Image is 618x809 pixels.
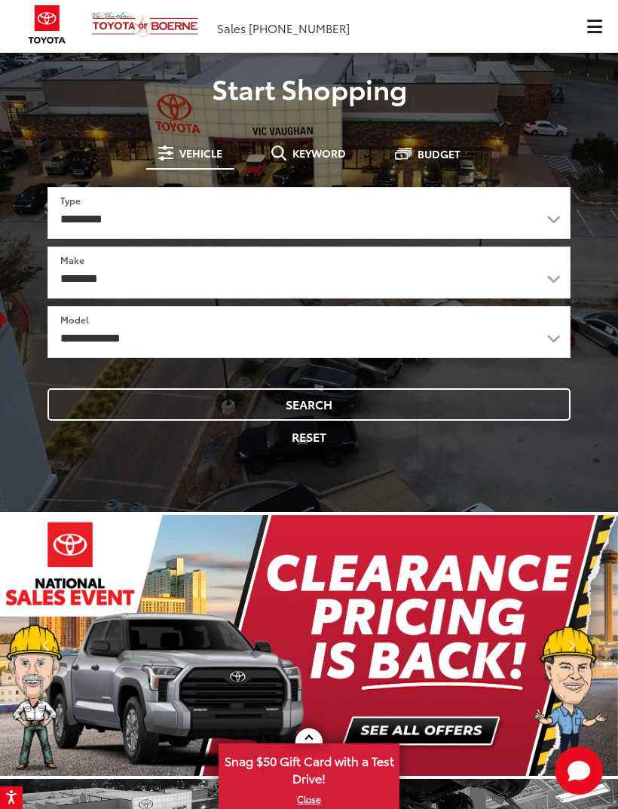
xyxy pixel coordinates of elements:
[555,746,603,795] button: Toggle Chat Window
[555,746,603,795] svg: Start Chat
[220,745,398,791] span: Snag $50 Gift Card with a Test Drive!
[525,545,618,746] button: Click to view next picture.
[47,421,571,453] button: Reset
[60,253,84,266] label: Make
[179,148,222,158] span: Vehicle
[11,73,607,103] p: Start Shopping
[418,149,460,159] span: Budget
[60,313,89,326] label: Model
[91,11,199,38] img: Vic Vaughan Toyota of Boerne
[47,388,571,421] button: Search
[249,20,350,36] span: [PHONE_NUMBER]
[60,194,81,207] label: Type
[292,148,346,158] span: Keyword
[217,20,246,36] span: Sales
